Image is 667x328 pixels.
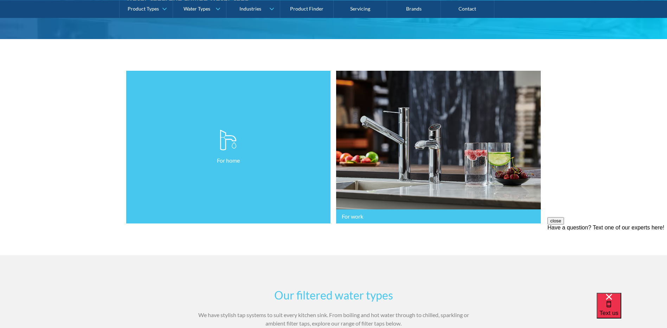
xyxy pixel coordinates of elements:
h2: Our filtered water types [197,287,471,304]
div: Industries [239,6,261,12]
p: We have stylish tap systems to suit every kitchen sink. From boiling and hot water through to chi... [197,311,471,328]
p: For home [217,156,240,165]
div: Product Types [128,6,159,12]
a: For home [126,71,331,224]
iframe: podium webchat widget prompt [547,217,667,302]
div: Water Types [184,6,210,12]
iframe: podium webchat widget bubble [597,293,667,328]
